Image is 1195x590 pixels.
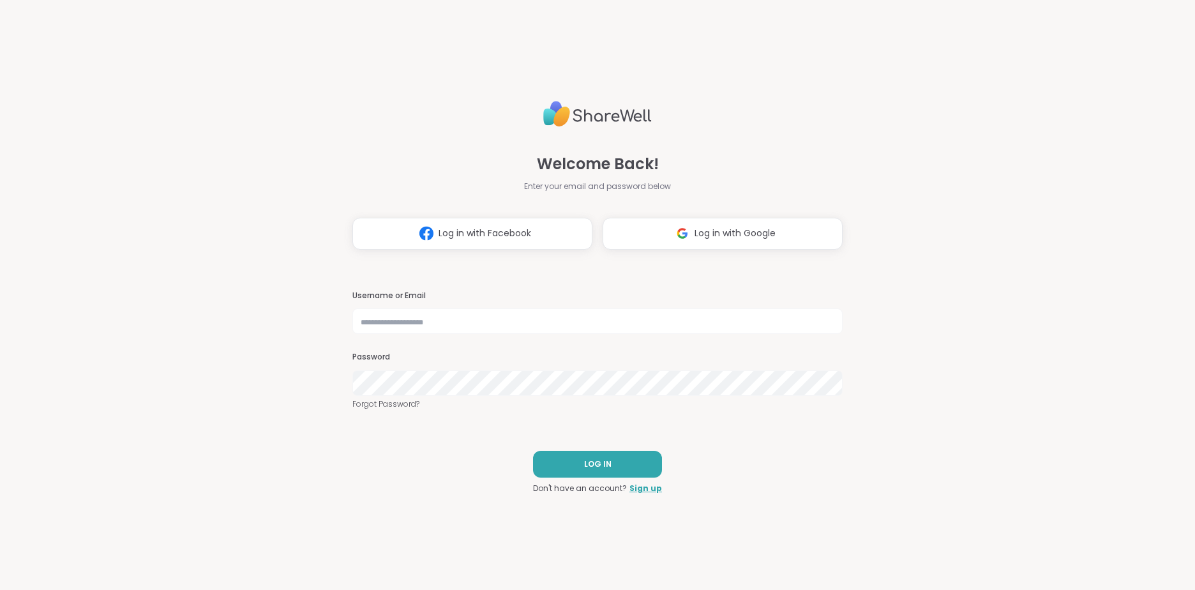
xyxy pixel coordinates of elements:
button: Log in with Google [603,218,843,250]
a: Forgot Password? [352,398,843,410]
span: Enter your email and password below [524,181,671,192]
span: Don't have an account? [533,483,627,494]
span: Log in with Facebook [439,227,531,240]
span: Log in with Google [695,227,776,240]
h3: Password [352,352,843,363]
button: LOG IN [533,451,662,478]
button: Log in with Facebook [352,218,592,250]
h3: Username or Email [352,291,843,301]
span: Welcome Back! [537,153,659,176]
span: LOG IN [584,458,612,470]
img: ShareWell Logomark [670,222,695,245]
img: ShareWell Logomark [414,222,439,245]
img: ShareWell Logo [543,96,652,132]
a: Sign up [629,483,662,494]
